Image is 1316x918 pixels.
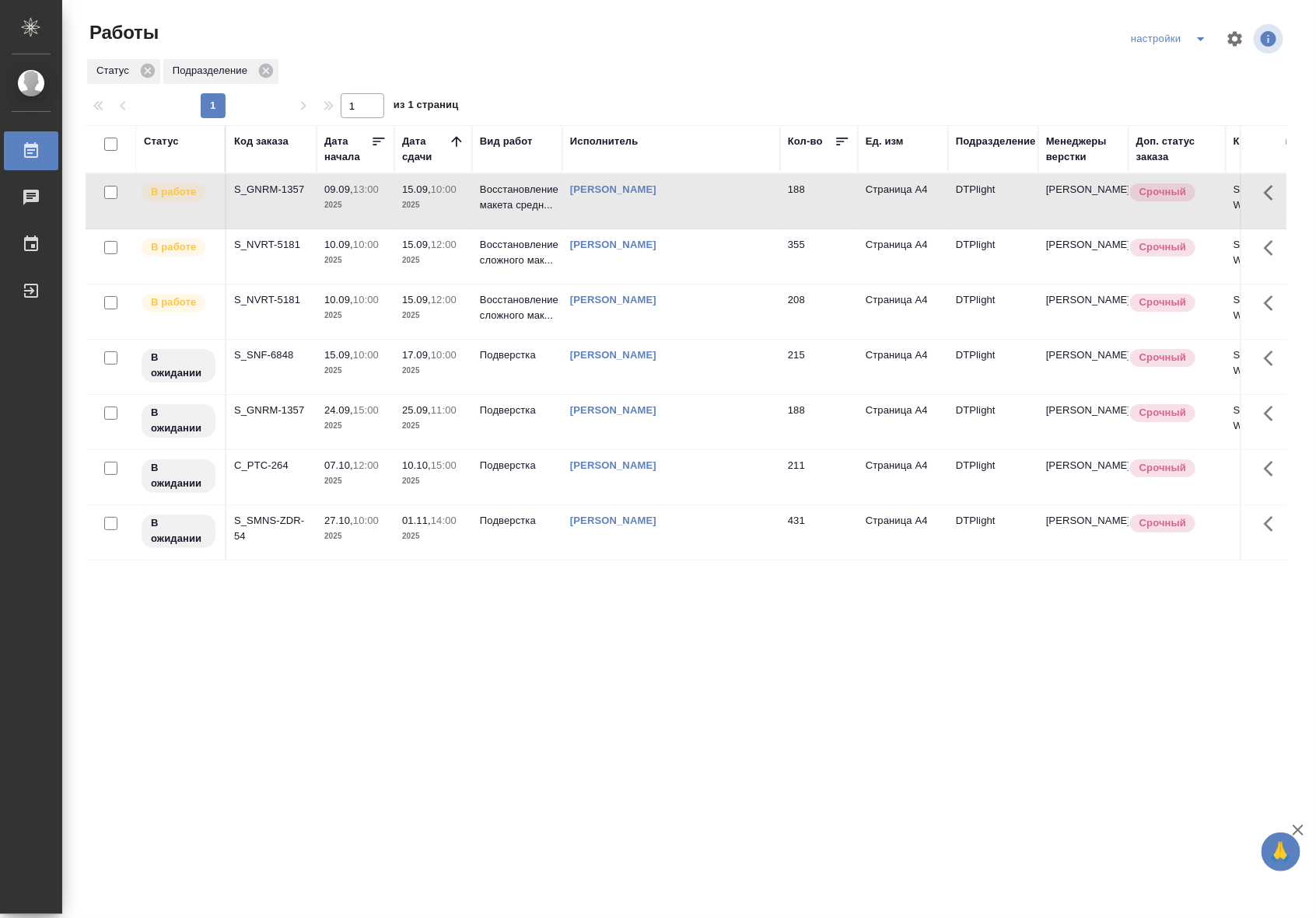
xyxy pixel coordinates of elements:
div: Исполнитель выполняет работу [140,237,217,258]
div: S_GNRM-1357 [234,182,309,197]
p: 07.10, [324,459,353,471]
p: Восстановление сложного мак... [480,292,555,323]
p: 2025 [324,363,387,379]
div: Исполнитель назначен, приступать к работе пока рано [140,513,217,550]
p: 10:00 [431,183,457,195]
p: Подразделение [173,63,253,79]
div: Дата начала [324,134,371,165]
p: 2025 [324,529,387,544]
p: 10.09, [324,239,353,250]
td: S_GNRM-1357-WK-003 [1226,174,1316,229]
td: S_NVRT-5181-WK-026 [1226,284,1316,339]
p: 09.09, [324,183,353,195]
div: Дата сдачи [402,134,449,165]
p: [PERSON_NAME] [1046,292,1121,308]
p: 2025 [402,529,464,544]
td: Страница А4 [858,505,948,560]
p: В ожидании [151,405,206,436]
td: DTPlight [948,340,1038,394]
p: [PERSON_NAME] [1046,237,1121,253]
p: Восстановление сложного мак... [480,237,555,268]
td: 188 [780,395,858,449]
p: В работе [151,239,196,255]
td: DTPlight [948,450,1038,504]
button: Здесь прячутся важные кнопки [1255,284,1292,322]
p: 2025 [402,308,464,323]
td: 208 [780,284,858,339]
p: Подверстка [480,458,555,473]
p: 2025 [324,253,387,268]
td: Страница А4 [858,284,948,339]
td: 211 [780,450,858,504]
td: Страница А4 [858,229,948,284]
td: S_NVRT-5181-WK-015 [1226,229,1316,284]
div: Подразделение [956,134,1036,149]
p: Срочный [1139,405,1186,421]
div: C_PTC-264 [234,458,309,473]
p: 11:00 [431,404,457,416]
button: Здесь прячутся важные кнопки [1255,340,1292,377]
span: Работы [86,20,159,45]
p: 01.11, [402,515,431,526]
p: Срочный [1139,460,1186,476]
p: 10:00 [353,515,379,526]
div: Исполнитель выполняет работу [140,182,217,203]
p: В ожидании [151,350,206,381]
div: S_NVRT-5181 [234,292,309,308]
a: [PERSON_NAME] [570,404,656,416]
p: 10:00 [353,294,379,305]
p: Срочный [1139,295,1186,310]
p: 10.09, [324,294,353,305]
p: 2025 [324,418,387,434]
button: Здесь прячутся важные кнопки [1255,450,1292,487]
p: 2025 [402,418,464,434]
button: Здесь прячутся важные кнопки [1255,395,1292,432]
div: S_SMNS-ZDR-54 [234,513,309,544]
p: 2025 [324,473,387,489]
p: 24.09, [324,404,353,416]
p: 2025 [402,253,464,268]
p: 10:00 [431,349,457,361]
p: 10:00 [353,349,379,361]
p: 10:00 [353,239,379,250]
td: Страница А4 [858,340,948,394]
button: Здесь прячутся важные кнопки [1255,505,1292,543]
div: S_NVRT-5181 [234,237,309,253]
p: 15.09, [402,294,431,305]
div: Ед. изм [866,134,904,149]
p: 15:00 [431,459,457,471]
p: 15.09, [324,349,353,361]
p: 2025 [402,473,464,489]
div: Код работы [1234,134,1293,149]
a: [PERSON_NAME] [570,349,656,361]
p: 2025 [402,363,464,379]
p: Срочный [1139,239,1186,255]
div: Исполнитель назначен, приступать к работе пока рано [140,403,217,439]
td: DTPlight [948,284,1038,339]
p: 2025 [324,197,387,213]
p: [PERSON_NAME] [1046,403,1121,418]
div: Статус [144,134,179,149]
p: 25.09, [402,404,431,416]
a: [PERSON_NAME] [570,294,656,305]
p: 13:00 [353,183,379,195]
td: DTPlight [948,505,1038,560]
p: 12:00 [431,239,457,250]
p: Статус [96,63,135,79]
div: Исполнитель выполняет работу [140,292,217,313]
p: 27.10, [324,515,353,526]
p: Подверстка [480,513,555,529]
div: Исполнитель назначен, приступать к работе пока рано [140,458,217,494]
td: 215 [780,340,858,394]
div: Исполнитель [570,134,639,149]
p: [PERSON_NAME] [1046,458,1121,473]
td: S_GNRM-1357-WK-021 [1226,395,1316,449]
span: из 1 страниц [394,96,459,118]
p: В работе [151,295,196,310]
span: Посмотреть информацию [1254,24,1286,54]
div: Вид работ [480,134,533,149]
div: Кол-во [788,134,823,149]
div: split button [1127,26,1216,51]
p: В работе [151,184,196,200]
p: Подверстка [480,403,555,418]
